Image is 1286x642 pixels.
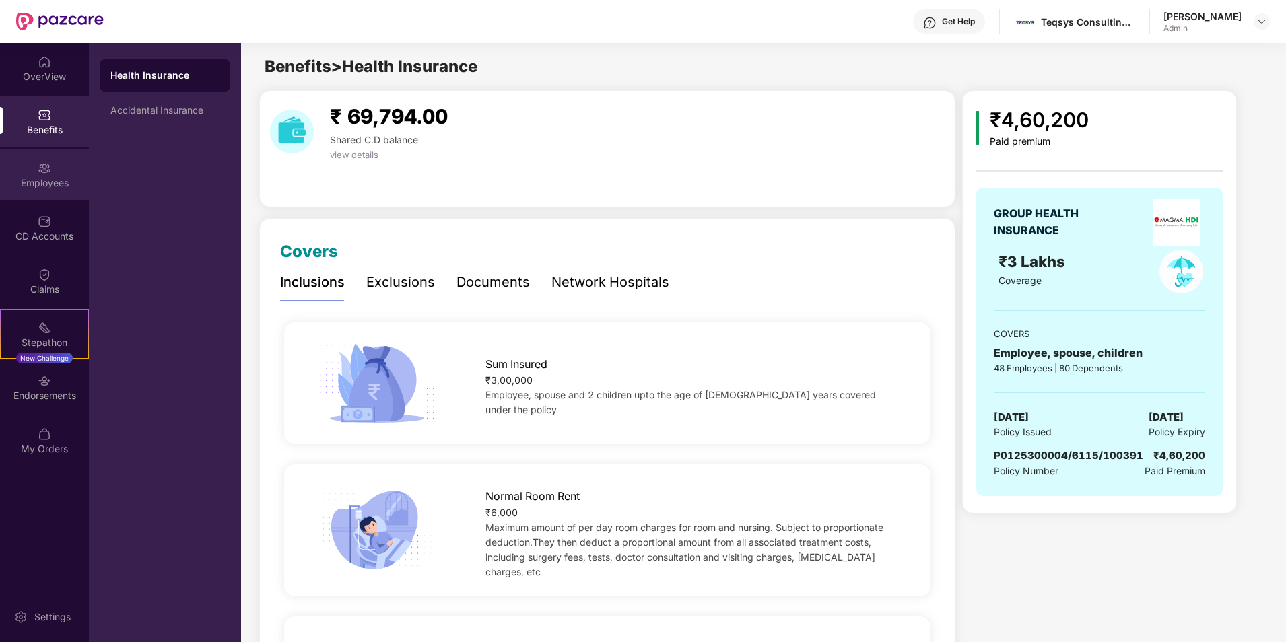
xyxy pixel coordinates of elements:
div: ₹3,00,000 [485,373,902,388]
div: Exclusions [366,272,435,293]
span: Paid Premium [1145,464,1205,478]
div: Stepathon [1,336,88,349]
div: Inclusions [280,272,345,293]
img: policyIcon [1159,250,1203,293]
div: COVERS [994,327,1205,341]
span: Sum Insured [485,356,547,373]
img: download [270,110,314,153]
div: 48 Employees | 80 Dependents [994,361,1205,375]
div: Health Insurance [110,69,219,82]
span: Normal Room Rent [485,488,580,505]
span: ₹ 69,794.00 [330,104,448,129]
div: Accidental Insurance [110,105,219,116]
span: [DATE] [994,409,1029,425]
div: Paid premium [990,136,1089,147]
div: ₹4,60,200 [1153,448,1205,464]
img: New Pazcare Logo [16,13,104,30]
img: icon [313,486,440,575]
div: Settings [30,610,75,624]
span: Covers [280,242,338,261]
span: Employee, spouse and 2 children upto the age of [DEMOGRAPHIC_DATA] years covered under the policy [485,389,876,415]
img: insurerLogo [1153,199,1200,246]
div: Network Hospitals [551,272,669,293]
span: Coverage [999,275,1042,286]
div: [PERSON_NAME] [1163,10,1242,23]
span: Policy Expiry [1149,425,1205,439]
span: Maximum amount of per day room charges for room and nursing. Subject to proportionate deduction.T... [485,522,883,577]
span: ₹3 Lakhs [999,252,1069,271]
img: icon [976,111,980,145]
div: ₹6,000 [485,505,902,520]
img: icon [313,339,440,428]
span: Policy Issued [994,425,1052,439]
img: svg+xml;base64,PHN2ZyBpZD0iQmVuZWZpdHMiIHhtbG5zPSJodHRwOi8vd3d3LnczLm9yZy8yMDAwL3N2ZyIgd2lkdGg9Ij... [38,108,51,122]
div: GROUP HEALTH INSURANCE [994,205,1112,239]
img: svg+xml;base64,PHN2ZyBpZD0iSGVscC0zMngzMiIgeG1sbnM9Imh0dHA6Ly93d3cudzMub3JnLzIwMDAvc3ZnIiB3aWR0aD... [923,16,937,30]
img: svg+xml;base64,PHN2ZyBpZD0iSG9tZSIgeG1sbnM9Imh0dHA6Ly93d3cudzMub3JnLzIwMDAvc3ZnIiB3aWR0aD0iMjAiIG... [38,55,51,69]
span: [DATE] [1149,409,1184,425]
div: Get Help [942,16,975,27]
div: Admin [1163,23,1242,34]
img: images.jpg [1015,12,1035,32]
img: svg+xml;base64,PHN2ZyBpZD0iQ0RfQWNjb3VudHMiIGRhdGEtbmFtZT0iQ0QgQWNjb3VudHMiIHhtbG5zPSJodHRwOi8vd3... [38,215,51,228]
span: P0125300004/6115/100391 [994,449,1143,462]
img: svg+xml;base64,PHN2ZyBpZD0iRHJvcGRvd24tMzJ4MzIiIHhtbG5zPSJodHRwOi8vd3d3LnczLm9yZy8yMDAwL3N2ZyIgd2... [1256,16,1267,27]
img: svg+xml;base64,PHN2ZyBpZD0iTXlfT3JkZXJzIiBkYXRhLW5hbWU9Ik15IE9yZGVycyIgeG1sbnM9Imh0dHA6Ly93d3cudz... [38,427,51,441]
div: Employee, spouse, children [994,345,1205,361]
span: Benefits > Health Insurance [265,57,477,76]
div: ₹4,60,200 [990,104,1089,136]
span: view details [330,149,378,160]
div: Teqsys Consulting & Services Llp [1041,15,1135,28]
img: svg+xml;base64,PHN2ZyB4bWxucz0iaHR0cDovL3d3dy53My5vcmcvMjAwMC9zdmciIHdpZHRoPSIyMSIgaGVpZ2h0PSIyMC... [38,321,51,334]
img: svg+xml;base64,PHN2ZyBpZD0iQ2xhaW0iIHhtbG5zPSJodHRwOi8vd3d3LnczLm9yZy8yMDAwL3N2ZyIgd2lkdGg9IjIwIi... [38,268,51,281]
img: svg+xml;base64,PHN2ZyBpZD0iRW5kb3JzZW1lbnRzIiB4bWxucz0iaHR0cDovL3d3dy53My5vcmcvMjAwMC9zdmciIHdpZH... [38,374,51,388]
div: Documents [456,272,530,293]
img: svg+xml;base64,PHN2ZyBpZD0iRW1wbG95ZWVzIiB4bWxucz0iaHR0cDovL3d3dy53My5vcmcvMjAwMC9zdmciIHdpZHRoPS... [38,162,51,175]
img: svg+xml;base64,PHN2ZyBpZD0iU2V0dGluZy0yMHgyMCIgeG1sbnM9Imh0dHA6Ly93d3cudzMub3JnLzIwMDAvc3ZnIiB3aW... [14,610,28,624]
span: Shared C.D balance [330,134,418,145]
span: Policy Number [994,465,1058,476]
div: New Challenge [16,353,73,363]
